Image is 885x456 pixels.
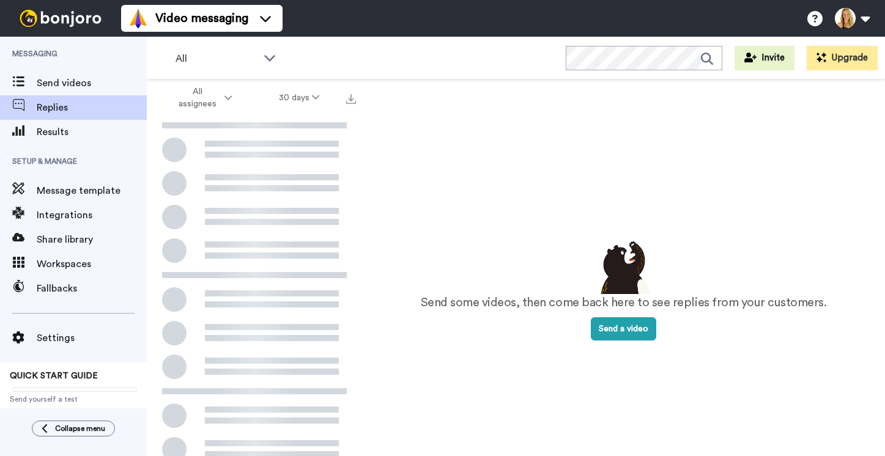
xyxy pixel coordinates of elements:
[55,424,105,433] span: Collapse menu
[37,208,147,222] span: Integrations
[172,86,222,110] span: All assignees
[10,394,137,404] span: Send yourself a test
[37,281,147,296] span: Fallbacks
[256,87,343,109] button: 30 days
[37,232,147,247] span: Share library
[591,325,656,333] a: Send a video
[735,46,794,70] button: Invite
[15,10,106,27] img: bj-logo-header-white.svg
[10,372,98,380] span: QUICK START GUIDE
[37,76,147,90] span: Send videos
[149,81,256,115] button: All assignees
[155,10,248,27] span: Video messaging
[37,100,147,115] span: Replies
[346,94,356,104] img: export.svg
[591,317,656,340] button: Send a video
[37,257,147,271] span: Workspaces
[807,46,878,70] button: Upgrade
[32,421,115,436] button: Collapse menu
[37,125,147,139] span: Results
[593,238,654,294] img: results-emptystates.png
[421,294,827,312] p: Send some videos, then come back here to see replies from your customers.
[343,89,360,107] button: Export all results that match these filters now.
[128,9,148,28] img: vm-color.svg
[37,183,147,198] span: Message template
[37,331,147,345] span: Settings
[176,51,257,66] span: All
